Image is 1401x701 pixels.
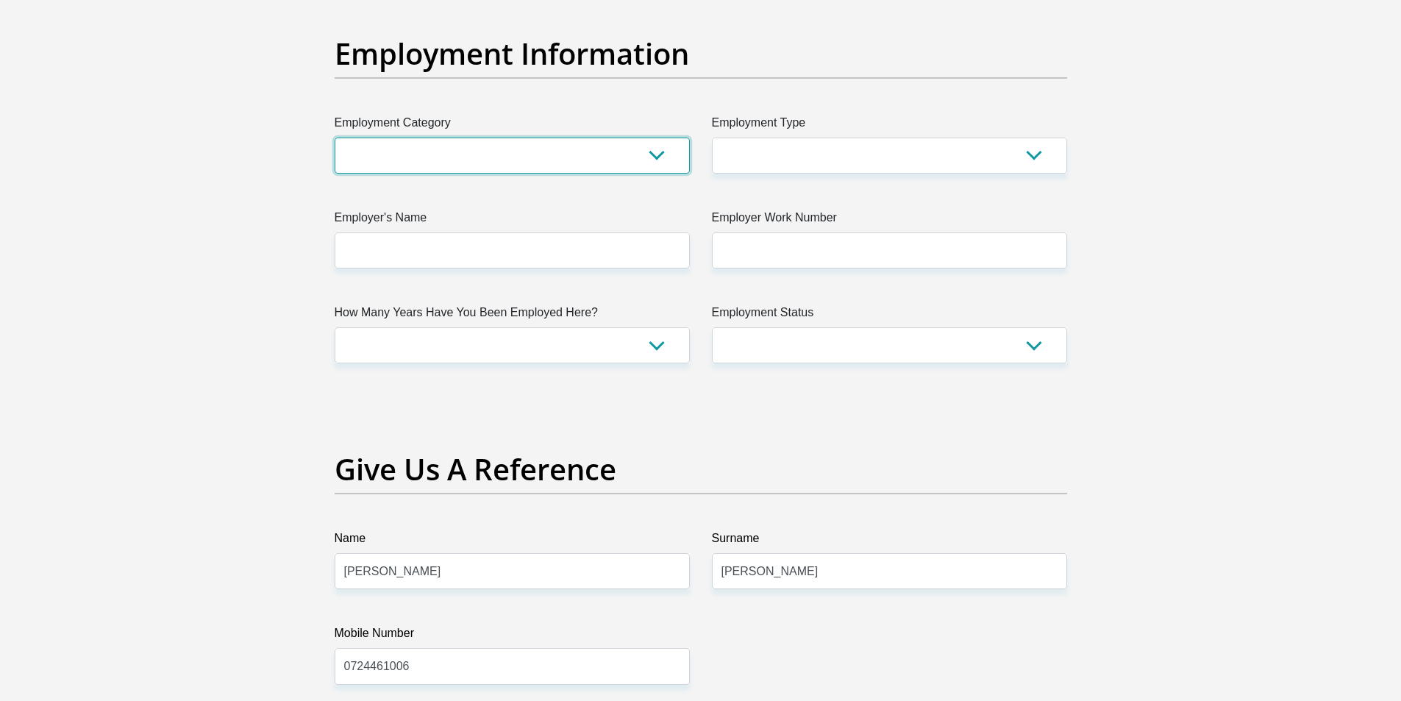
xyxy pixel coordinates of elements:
[712,209,1067,232] label: Employer Work Number
[335,209,690,232] label: Employer's Name
[335,452,1067,487] h2: Give Us A Reference
[335,36,1067,71] h2: Employment Information
[335,232,690,268] input: Employer's Name
[712,553,1067,589] input: Surname
[335,625,690,648] label: Mobile Number
[335,114,690,138] label: Employment Category
[335,304,690,327] label: How Many Years Have You Been Employed Here?
[712,530,1067,553] label: Surname
[712,232,1067,268] input: Employer Work Number
[335,530,690,553] label: Name
[335,648,690,684] input: Mobile Number
[335,553,690,589] input: Name
[712,304,1067,327] label: Employment Status
[712,114,1067,138] label: Employment Type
